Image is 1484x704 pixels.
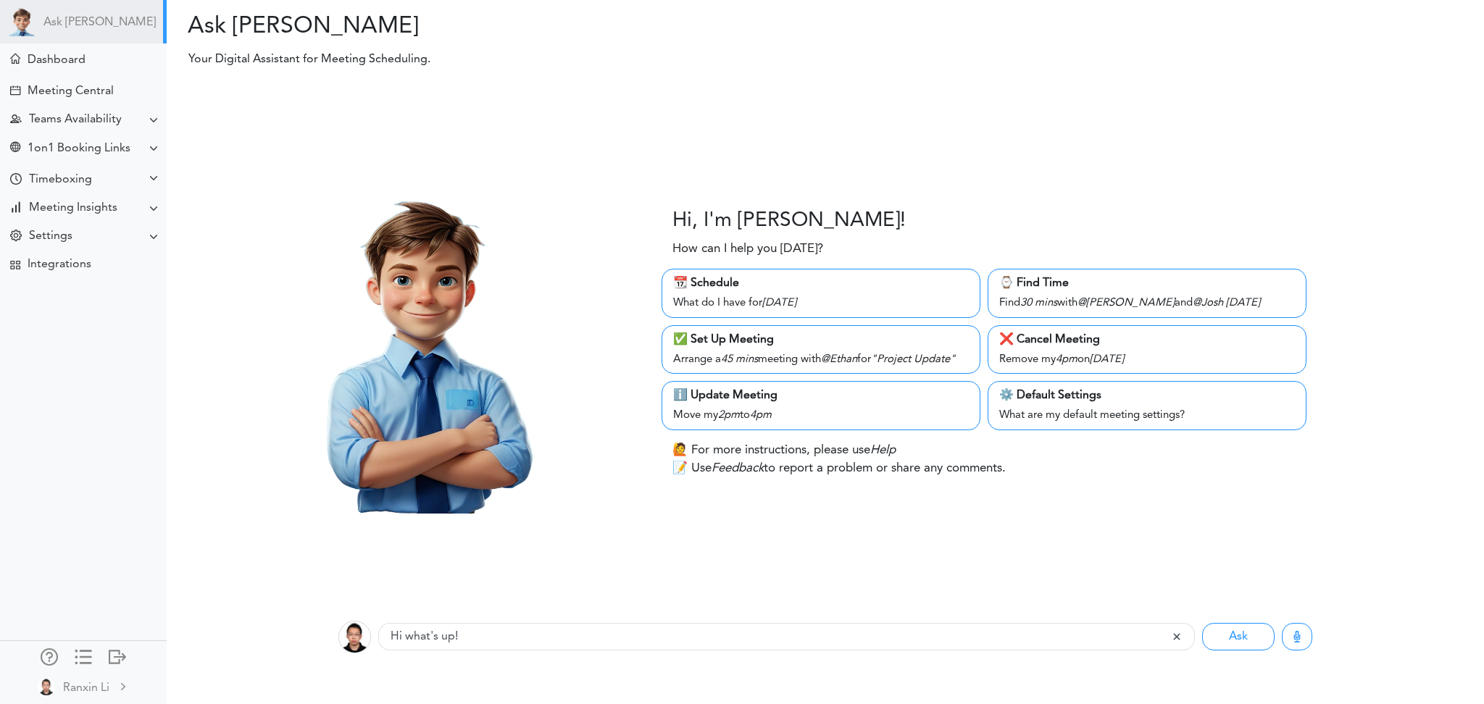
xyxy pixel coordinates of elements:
div: Ranxin Li [63,679,109,697]
div: Remove my on [999,348,1295,369]
div: Meeting Dashboard [10,54,20,64]
div: ⚙️ Default Settings [999,387,1295,404]
div: Share Meeting Link [10,142,20,156]
div: What are my default meeting settings? [999,404,1295,424]
div: Manage Members and Externals [41,648,58,663]
div: 1on1 Booking Links [28,142,130,156]
i: 4pm [1056,354,1077,365]
div: Show only icons [75,648,92,663]
div: Create Meeting [10,85,20,96]
div: Teams Availability [29,113,122,127]
i: @[PERSON_NAME] [1077,298,1175,309]
div: Find with and [999,292,1295,312]
div: Time Your Goals [10,173,22,187]
div: ⌚️ Find Time [999,275,1295,292]
i: [DATE] [762,298,796,309]
p: How can I help you [DATE]? [672,240,823,259]
img: Z [338,621,371,653]
img: Theo.png [251,174,591,514]
div: Move my to [673,404,969,424]
div: Meeting Central [28,85,114,99]
i: [DATE] [1090,354,1124,365]
a: Ask [PERSON_NAME] [43,16,156,30]
p: 📝 Use to report a problem or share any comments. [672,459,1006,478]
div: ✅ Set Up Meeting [673,331,969,348]
div: Arrange a meeting with for [673,348,969,369]
div: What do I have for [673,292,969,312]
img: Z [38,678,55,695]
div: Settings [29,230,72,243]
i: 2pm [718,410,740,421]
div: TEAMCAL AI Workflow Apps [10,260,20,270]
button: Ask [1202,623,1275,650]
i: "Project Update" [871,354,956,365]
a: Change side menu [75,648,92,669]
div: ❌ Cancel Meeting [999,331,1295,348]
div: Integrations [28,258,91,272]
div: Dashboard [28,54,86,67]
i: 4pm [750,410,772,421]
div: ℹ️ Update Meeting [673,387,969,404]
a: Ranxin Li [1,670,165,703]
div: Log out [109,648,126,663]
div: Timeboxing [29,173,92,187]
i: Help [870,444,896,456]
h3: Hi, I'm [PERSON_NAME]! [672,209,906,234]
i: Feedback [712,462,764,474]
img: Powered by TEAMCAL AI [7,7,36,36]
h2: Ask [PERSON_NAME] [178,13,814,41]
p: Your Digital Assistant for Meeting Scheduling. [178,51,1101,68]
i: 45 mins [721,354,758,365]
i: @Josh [1193,298,1223,309]
i: 30 mins [1020,298,1057,309]
div: Meeting Insights [29,201,117,215]
p: 🙋 For more instructions, please use [672,441,896,460]
a: Manage Members and Externals [41,648,58,669]
i: [DATE] [1226,298,1260,309]
i: @Ethan [821,354,857,365]
div: 📆 Schedule [673,275,969,292]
